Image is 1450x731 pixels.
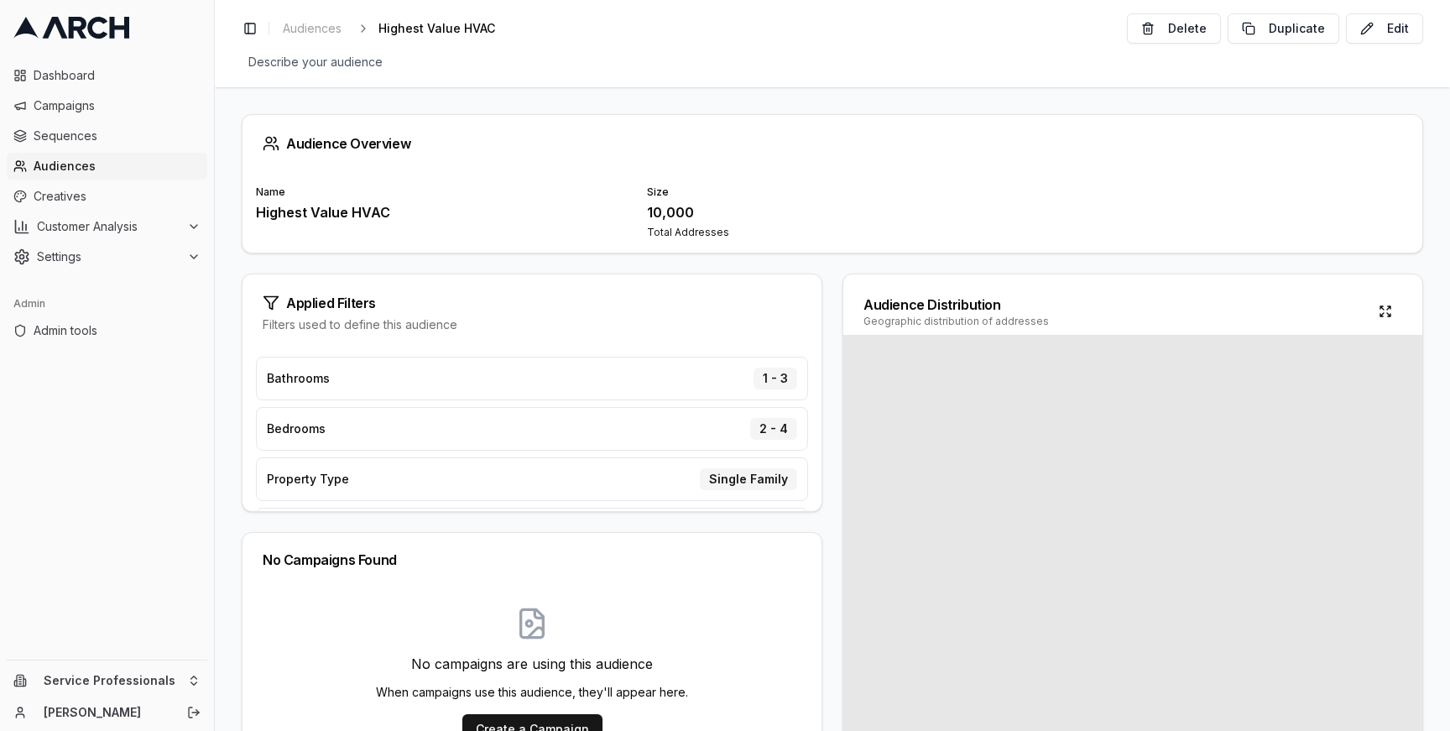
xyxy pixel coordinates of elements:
[7,290,207,317] div: Admin
[7,667,207,694] button: Service Professionals
[267,471,349,488] span: Property Type
[37,248,180,265] span: Settings
[7,317,207,344] a: Admin tools
[378,20,495,37] span: Highest Value HVAC
[1127,13,1221,44] button: Delete
[34,67,201,84] span: Dashboard
[7,183,207,210] a: Creatives
[754,368,797,389] div: 1 - 3
[263,316,801,333] div: Filters used to define this audience
[263,295,801,311] div: Applied Filters
[44,673,180,688] span: Service Professionals
[7,153,207,180] a: Audiences
[182,701,206,724] button: Log out
[863,295,1049,315] div: Audience Distribution
[267,420,326,437] span: Bedrooms
[263,553,801,567] div: No Campaigns Found
[34,97,201,114] span: Campaigns
[276,17,348,40] a: Audiences
[647,202,1018,222] div: 10,000
[44,704,169,721] a: [PERSON_NAME]
[7,243,207,270] button: Settings
[276,17,522,40] nav: breadcrumb
[1228,13,1339,44] button: Duplicate
[700,468,797,490] div: Single Family
[267,370,330,387] span: Bathrooms
[263,135,1402,152] div: Audience Overview
[863,315,1049,328] div: Geographic distribution of addresses
[647,185,1018,199] div: Size
[34,188,201,205] span: Creatives
[7,62,207,89] a: Dashboard
[34,322,201,339] span: Admin tools
[376,684,688,701] p: When campaigns use this audience, they'll appear here.
[7,213,207,240] button: Customer Analysis
[647,226,1018,239] div: Total Addresses
[256,202,627,222] div: Highest Value HVAC
[7,92,207,119] a: Campaigns
[376,654,688,674] p: No campaigns are using this audience
[37,218,180,235] span: Customer Analysis
[750,418,797,440] div: 2 - 4
[34,128,201,144] span: Sequences
[1346,13,1423,44] button: Edit
[34,158,201,175] span: Audiences
[7,123,207,149] a: Sequences
[242,50,389,74] span: Describe your audience
[283,20,342,37] span: Audiences
[256,185,627,199] div: Name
